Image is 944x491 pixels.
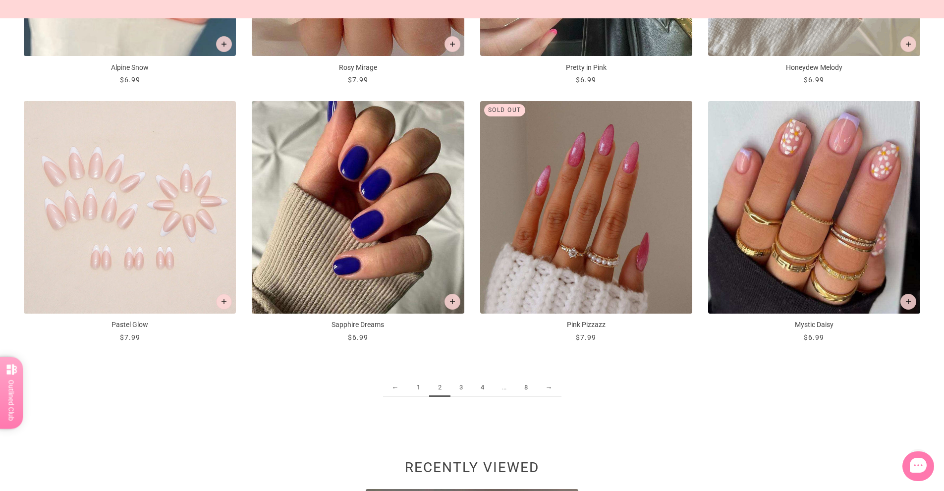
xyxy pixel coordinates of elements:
[576,76,596,84] span: $6.99
[252,101,464,313] img: Sapphire Dreams - Press On Nails
[348,76,368,84] span: $7.99
[484,104,525,116] div: Sold out
[216,36,232,52] button: Add to cart
[120,333,140,341] span: $7.99
[480,62,692,73] p: Pretty in Pink
[472,379,493,397] a: 4
[480,320,692,330] p: Pink Pizzazz
[24,101,236,342] a: Pastel Glow
[252,62,464,73] p: Rosy Mirage
[708,320,920,330] p: Mystic Daisy
[576,333,596,341] span: $7.99
[444,36,460,52] button: Add to cart
[216,294,232,310] button: Add to cart
[252,101,464,342] a: Sapphire Dreams
[24,62,236,73] p: Alpine Snow
[120,76,140,84] span: $6.99
[900,36,916,52] button: Add to cart
[408,379,429,397] a: 1
[24,320,236,330] p: Pastel Glow
[493,379,515,397] span: ...
[804,333,824,341] span: $6.99
[804,76,824,84] span: $6.99
[348,333,368,341] span: $6.99
[24,465,920,476] h2: Recently viewed
[900,294,916,310] button: Add to cart
[383,379,408,397] a: ←
[708,101,920,342] a: Mystic Daisy
[429,379,450,397] span: 2
[450,379,472,397] a: 3
[252,320,464,330] p: Sapphire Dreams
[708,62,920,73] p: Honeydew Melody
[537,379,561,397] a: →
[444,294,460,310] button: Add to cart
[515,379,537,397] a: 8
[480,101,692,342] a: Pink Pizzazz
